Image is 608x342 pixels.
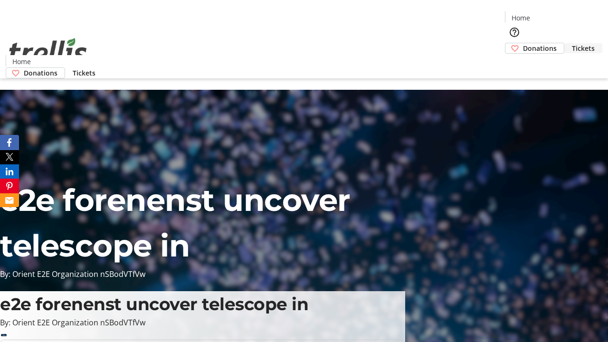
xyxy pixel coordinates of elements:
[505,23,524,42] button: Help
[572,43,595,53] span: Tickets
[12,57,31,66] span: Home
[73,68,95,78] span: Tickets
[6,57,37,66] a: Home
[505,54,524,73] button: Cart
[564,43,602,53] a: Tickets
[505,13,536,23] a: Home
[523,43,557,53] span: Donations
[6,67,65,78] a: Donations
[24,68,57,78] span: Donations
[6,28,90,75] img: Orient E2E Organization nSBodVTfVw's Logo
[505,43,564,54] a: Donations
[65,68,103,78] a: Tickets
[512,13,530,23] span: Home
